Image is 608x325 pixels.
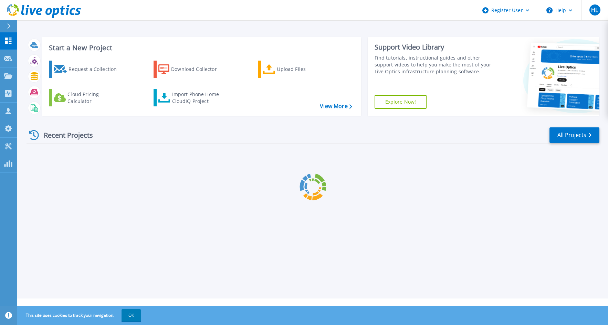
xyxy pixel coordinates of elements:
div: Support Video Library [375,43,492,52]
a: View More [320,103,352,109]
div: Recent Projects [27,127,102,144]
a: Upload Files [258,61,335,78]
a: All Projects [549,127,599,143]
button: OK [122,309,141,322]
a: Request a Collection [49,61,126,78]
span: HL [591,7,598,13]
div: Find tutorials, instructional guides and other support videos to help you make the most of your L... [375,54,492,75]
span: This site uses cookies to track your navigation. [19,309,141,322]
div: Upload Files [277,62,332,76]
a: Cloud Pricing Calculator [49,89,126,106]
div: Request a Collection [69,62,124,76]
a: Download Collector [154,61,230,78]
a: Explore Now! [375,95,427,109]
div: Cloud Pricing Calculator [67,91,123,105]
h3: Start a New Project [49,44,352,52]
div: Import Phone Home CloudIQ Project [172,91,226,105]
div: Download Collector [171,62,226,76]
